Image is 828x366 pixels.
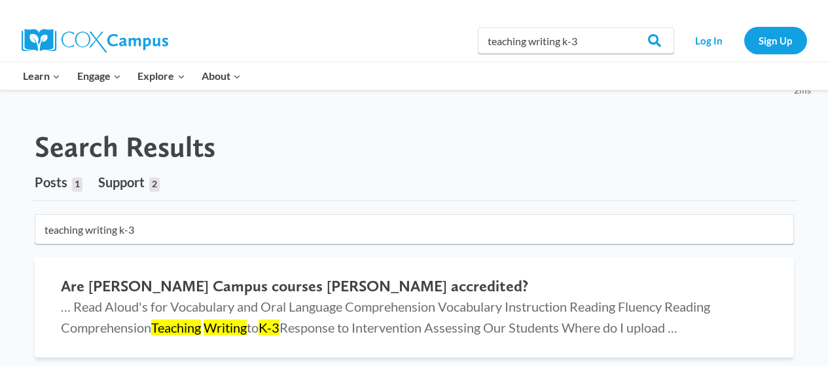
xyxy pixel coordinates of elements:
[35,214,794,244] input: Search for...
[61,299,710,335] span: … Read Aloud's for Vocabulary and Oral Language Comprehension Vocabulary Instruction Reading Flue...
[681,27,807,54] nav: Secondary Navigation
[77,67,121,84] span: Engage
[22,29,168,52] img: Cox Campus
[72,177,82,192] span: 1
[744,27,807,54] a: Sign Up
[151,320,201,335] mark: Teaching
[35,130,215,164] h1: Search Results
[202,67,241,84] span: About
[98,164,160,200] a: Support2
[35,257,794,357] a: Are [PERSON_NAME] Campus courses [PERSON_NAME] accredited? … Read Aloud's for Vocabulary and Oral...
[204,320,247,335] mark: Writing
[61,277,768,296] h2: Are [PERSON_NAME] Campus courses [PERSON_NAME] accredited?
[35,174,67,190] span: Posts
[681,27,738,54] a: Log In
[23,67,60,84] span: Learn
[35,164,82,200] a: Posts1
[98,174,145,190] span: Support
[259,320,279,335] mark: K-3
[478,27,674,54] input: Search Cox Campus
[137,67,185,84] span: Explore
[15,62,249,90] nav: Primary Navigation
[149,177,160,192] span: 2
